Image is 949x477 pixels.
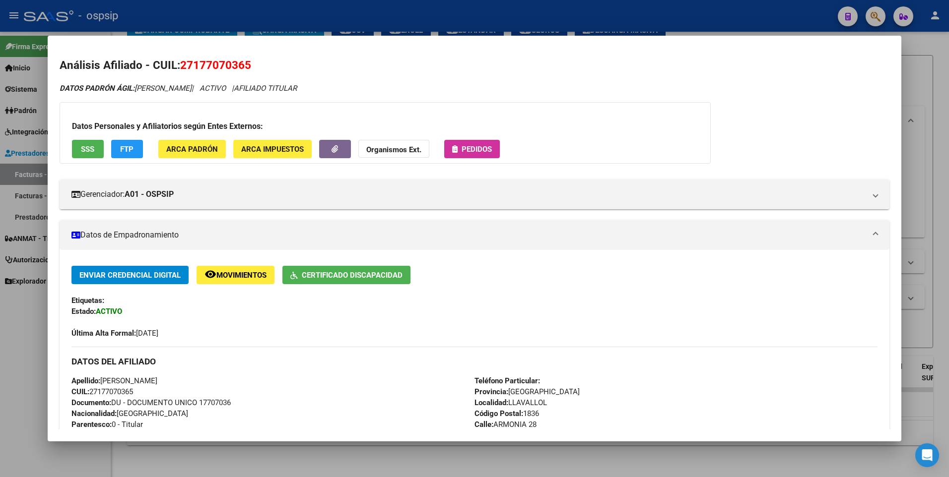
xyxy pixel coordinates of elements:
mat-panel-title: Gerenciador: [71,188,866,200]
strong: A01 - OSPSIP [125,188,174,200]
span: [GEOGRAPHIC_DATA] [474,387,580,396]
button: Pedidos [444,140,500,158]
span: Pedidos [462,145,492,154]
strong: Apellido: [71,376,100,385]
strong: Código Postal: [474,409,523,418]
span: [PERSON_NAME] [60,84,192,93]
div: Open Intercom Messenger [915,443,939,467]
span: 27177070365 [180,59,251,71]
h3: Datos Personales y Afiliatorios según Entes Externos: [72,120,698,132]
span: ARCA Impuestos [241,145,304,154]
span: Enviar Credencial Digital [79,271,181,280]
button: SSS [72,140,104,158]
span: DU - DOCUMENTO UNICO 17707036 [71,398,231,407]
h3: DATOS DEL AFILIADO [71,356,878,367]
strong: Calle: [474,420,493,429]
button: Enviar Credencial Digital [71,266,189,284]
span: LLAVALLOL [474,398,547,407]
span: FTP [120,145,134,154]
strong: Documento: [71,398,111,407]
h2: Análisis Afiliado - CUIL: [60,57,890,74]
strong: Etiquetas: [71,296,104,305]
span: Movimientos [216,271,267,280]
strong: Teléfono Particular: [474,376,540,385]
button: FTP [111,140,143,158]
span: 27177070365 [71,387,133,396]
button: Certificado Discapacidad [282,266,410,284]
button: ARCA Padrón [158,140,226,158]
strong: Provincia: [474,387,508,396]
span: [DATE] [71,329,158,338]
strong: DATOS PADRÓN ÁGIL: [60,84,135,93]
strong: Localidad: [474,398,508,407]
mat-icon: remove_red_eye [204,268,216,280]
span: ARCA Padrón [166,145,218,154]
strong: Última Alta Formal: [71,329,136,338]
strong: Organismos Ext. [366,145,421,154]
span: AFILIADO TITULAR [234,84,297,93]
mat-expansion-panel-header: Datos de Empadronamiento [60,220,890,250]
span: ARMONIA 28 [474,420,537,429]
strong: ACTIVO [96,307,122,316]
span: [PERSON_NAME] [71,376,157,385]
span: Certificado Discapacidad [302,271,403,280]
strong: Estado: [71,307,96,316]
strong: Nacionalidad: [71,409,117,418]
span: 0 - Titular [71,420,143,429]
button: ARCA Impuestos [233,140,312,158]
span: [GEOGRAPHIC_DATA] [71,409,188,418]
strong: Parentesco: [71,420,112,429]
span: 1836 [474,409,539,418]
strong: CUIL: [71,387,89,396]
mat-expansion-panel-header: Gerenciador:A01 - OSPSIP [60,179,890,209]
span: SSS [81,145,94,154]
button: Organismos Ext. [358,140,429,158]
mat-panel-title: Datos de Empadronamiento [71,229,866,241]
button: Movimientos [197,266,274,284]
i: | ACTIVO | [60,84,297,93]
